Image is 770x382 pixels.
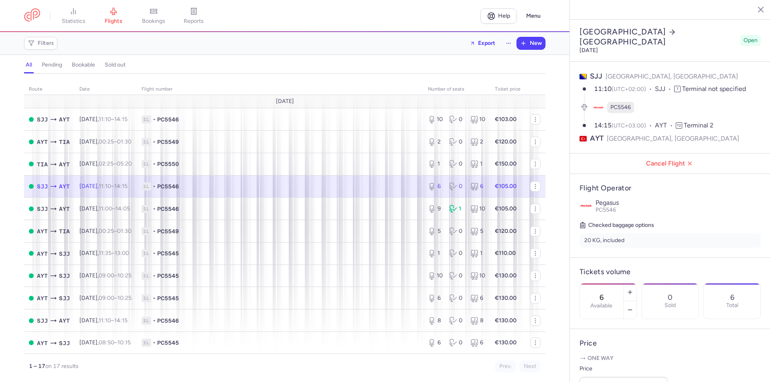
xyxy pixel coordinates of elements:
span: PC5545 [157,294,179,302]
div: 8 [470,317,485,325]
span: AYT [37,137,48,146]
figure: PC airline logo [593,102,604,113]
time: 10:25 [118,272,132,279]
strong: €130.00 [495,317,517,324]
div: 6 [470,339,485,347]
button: Prev. [495,360,516,372]
h4: pending [42,61,62,69]
span: Help [498,13,510,19]
span: [DATE], [79,160,132,167]
p: Pegasus [596,199,761,206]
span: AYT [655,121,676,130]
strong: €105.00 [495,205,517,212]
div: 10 [470,272,485,280]
span: [DATE], [79,116,128,123]
span: statistics [62,18,85,25]
div: 0 [449,249,464,257]
span: • [153,182,156,190]
strong: €130.00 [495,339,517,346]
div: 0 [449,138,464,146]
span: [DATE], [79,228,132,234]
time: 09:00 [99,295,114,301]
time: 02:25 [99,160,113,167]
span: Cancel Flight [576,160,764,167]
div: 5 [428,227,443,235]
span: AYT [59,204,70,213]
span: [GEOGRAPHIC_DATA], [GEOGRAPHIC_DATA] [607,133,739,144]
span: T [674,86,681,92]
span: [DATE], [79,339,131,346]
span: [DATE], [79,205,130,212]
strong: €130.00 [495,272,517,279]
a: CitizenPlane red outlined logo [24,8,40,23]
span: AYT [37,339,48,348]
span: PC5550 [157,160,179,168]
div: 1 [449,205,464,213]
span: AYT [59,115,70,124]
h5: Checked baggage options [580,220,761,230]
span: New [530,40,542,46]
time: 13:00 [115,250,129,257]
p: 6 [730,293,734,301]
time: 08:50 [99,339,114,346]
th: date [75,83,137,95]
span: – [99,250,129,257]
a: flights [93,7,134,25]
div: 10 [470,205,485,213]
span: 1L [142,294,151,302]
time: 11:00 [99,205,112,212]
time: 11:10 [594,85,612,93]
button: Export [464,37,500,50]
th: Ticket price [490,83,525,95]
span: PC5546 [610,103,631,111]
strong: 1 – 17 [29,363,45,370]
time: 14:15 [114,183,128,190]
button: Filters [24,37,57,49]
span: SJJ [37,182,48,191]
span: • [153,227,156,235]
span: Terminal not specified [682,85,746,93]
span: (UTC+02:00) [612,86,646,93]
time: 09:00 [99,272,114,279]
div: 0 [449,317,464,325]
span: PC5549 [157,227,179,235]
span: AYT [59,316,70,325]
th: number of seats [423,83,490,95]
span: [GEOGRAPHIC_DATA], [GEOGRAPHIC_DATA] [606,73,738,80]
div: 9 [428,205,443,213]
div: 6 [428,182,443,190]
strong: €110.00 [495,250,516,257]
span: – [99,138,132,145]
span: AYT [37,227,48,236]
time: 01:30 [117,228,132,234]
a: statistics [53,7,93,25]
time: 11:35 [99,250,111,257]
span: SJJ [37,204,48,213]
span: SJJ [37,115,48,124]
div: 10 [428,272,443,280]
span: • [153,205,156,213]
div: 2 [470,138,485,146]
span: – [99,295,132,301]
a: bookings [134,7,174,25]
button: Next [519,360,541,372]
time: 00:25 [99,228,114,234]
span: PC5546 [157,182,179,190]
span: [DATE], [79,138,132,145]
span: T2 [676,122,682,129]
h4: Price [580,339,761,348]
time: 14:15 [114,317,128,324]
div: 10 [470,115,485,123]
span: • [153,249,156,257]
span: • [153,339,156,347]
span: 1L [142,227,151,235]
button: New [517,37,545,49]
strong: €150.00 [495,160,517,167]
span: 1L [142,160,151,168]
span: 1L [142,182,151,190]
time: [DATE] [580,47,598,54]
div: 0 [449,182,464,190]
button: Menu [521,8,545,24]
strong: €120.00 [495,228,517,234]
span: AYT [37,271,48,280]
